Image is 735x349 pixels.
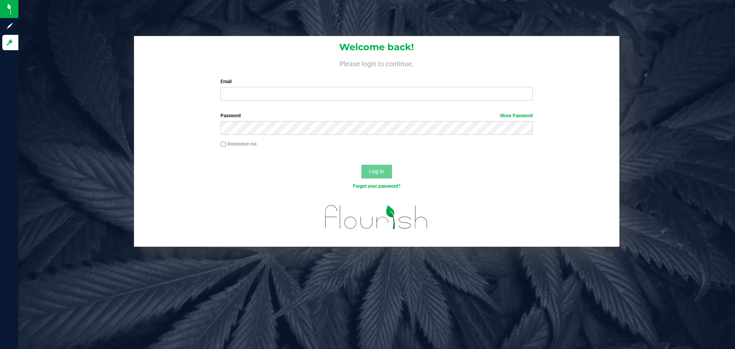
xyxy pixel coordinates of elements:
[500,113,533,118] a: Show Password
[361,165,392,179] button: Log In
[6,39,13,46] inline-svg: Log in
[220,78,532,85] label: Email
[353,184,400,189] a: Forgot your password?
[220,142,226,147] input: Remember me
[220,141,256,147] label: Remember me
[134,42,619,52] h1: Welcome back!
[134,58,619,67] h4: Please login to continue.
[220,113,241,118] span: Password
[316,198,437,237] img: flourish_logo.svg
[369,168,384,174] span: Log In
[6,22,13,30] inline-svg: Sign up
